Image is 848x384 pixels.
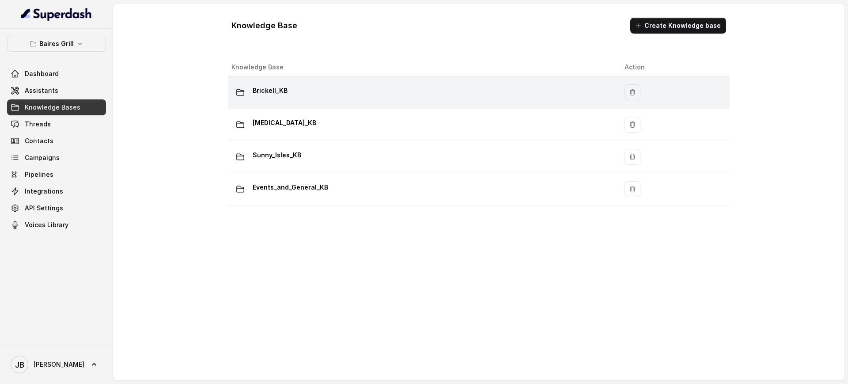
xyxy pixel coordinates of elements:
a: Voices Library [7,217,106,233]
a: Integrations [7,183,106,199]
span: Voices Library [25,221,68,229]
span: Pipelines [25,170,53,179]
a: [PERSON_NAME] [7,352,106,377]
p: Brickell_KB [253,84,288,98]
p: [MEDICAL_DATA]_KB [253,116,316,130]
span: Contacts [25,137,53,145]
a: Contacts [7,133,106,149]
span: [PERSON_NAME] [34,360,84,369]
a: Pipelines [7,167,106,182]
button: Create Knowledge base [630,18,726,34]
p: Events_and_General_KB [253,180,328,194]
span: API Settings [25,204,63,213]
a: Campaigns [7,150,106,166]
th: Action [617,58,730,76]
span: Knowledge Bases [25,103,80,112]
span: Integrations [25,187,63,196]
a: Threads [7,116,106,132]
button: Baires Grill [7,36,106,52]
img: light.svg [21,7,92,21]
span: Dashboard [25,69,59,78]
text: JB [15,360,24,369]
th: Knowledge Base [228,58,617,76]
p: Baires Grill [39,38,74,49]
a: Assistants [7,83,106,99]
span: Assistants [25,86,58,95]
a: API Settings [7,200,106,216]
a: Knowledge Bases [7,99,106,115]
span: Threads [25,120,51,129]
span: Campaigns [25,153,60,162]
p: Sunny_Isles_KB [253,148,301,162]
a: Dashboard [7,66,106,82]
h1: Knowledge Base [231,19,297,33]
